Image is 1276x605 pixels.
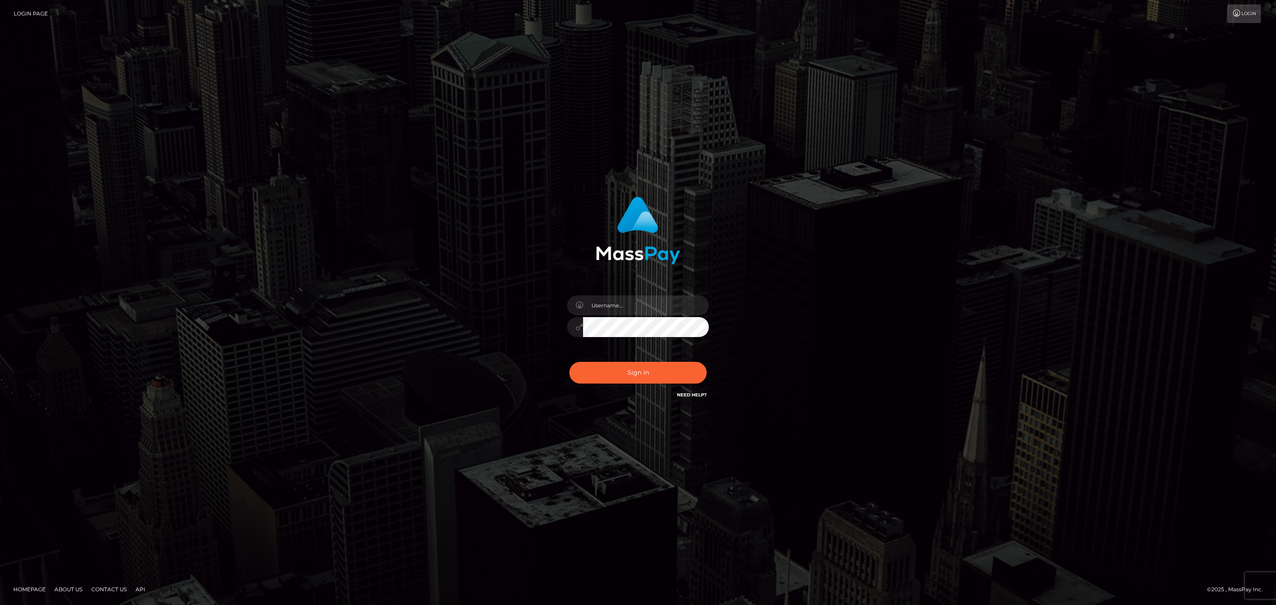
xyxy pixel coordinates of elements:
[1227,4,1261,23] a: Login
[596,197,680,264] img: MassPay Login
[569,362,707,384] button: Sign in
[51,582,86,596] a: About Us
[10,582,49,596] a: Homepage
[132,582,149,596] a: API
[14,4,48,23] a: Login Page
[88,582,130,596] a: Contact Us
[583,295,709,315] input: Username...
[677,392,707,398] a: Need Help?
[1207,585,1269,594] div: © 2025 , MassPay Inc.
